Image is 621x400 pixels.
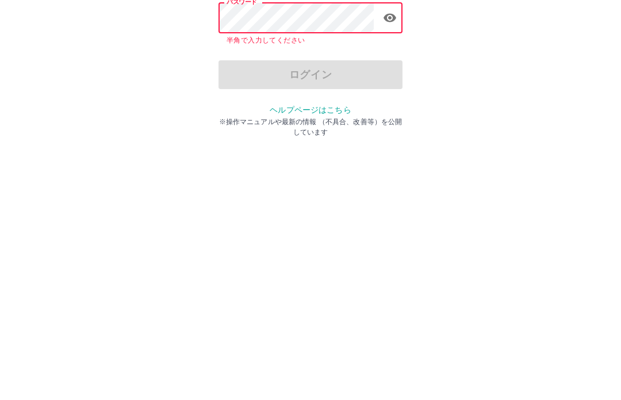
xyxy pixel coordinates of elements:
p: ※操作マニュアルや最新の情報 （不具合、改善等）を公開しています [218,267,402,287]
h2: ログイン [273,72,348,94]
p: 半角で入力してください [227,185,394,197]
label: 社員番号 [227,107,251,116]
a: ヘルプページはこちら [270,255,351,264]
label: パスワード [227,148,257,156]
